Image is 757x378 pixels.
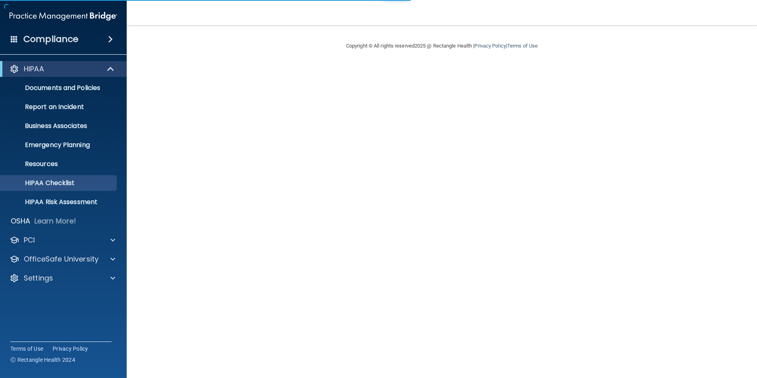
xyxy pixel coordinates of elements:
[5,122,113,130] p: Business Associates
[24,235,35,245] p: PCI
[23,34,78,45] h4: Compliance
[5,84,113,92] p: Documents and Policies
[10,345,43,353] a: Terms of Use
[24,64,44,74] p: HIPAA
[5,160,113,168] p: Resources
[297,33,586,59] div: Copyright © All rights reserved 2025 @ Rectangle Health | |
[10,8,117,24] img: PMB logo
[53,345,88,353] a: Privacy Policy
[10,64,115,74] a: HIPAA
[5,141,113,149] p: Emergency Planning
[10,356,75,364] span: Ⓒ Rectangle Health 2024
[11,216,30,226] p: OSHA
[5,179,113,187] p: HIPAA Checklist
[24,254,99,264] p: OfficeSafe University
[507,43,538,49] a: Terms of Use
[10,235,115,245] a: PCI
[5,103,113,111] p: Report an Incident
[10,254,115,264] a: OfficeSafe University
[474,43,506,49] a: Privacy Policy
[24,273,53,283] p: Settings
[10,273,115,283] a: Settings
[5,198,113,206] p: HIPAA Risk Assessment
[34,216,76,226] p: Learn More!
